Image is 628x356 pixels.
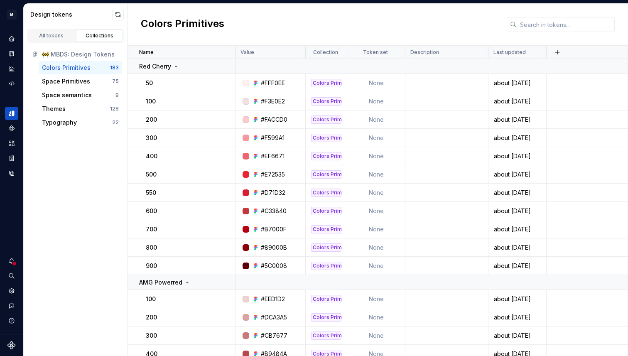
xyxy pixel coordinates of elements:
div: about [DATE] [489,170,546,179]
p: 800 [146,243,157,252]
div: about [DATE] [489,295,546,303]
p: 200 [146,115,157,124]
div: Themes [42,105,66,113]
p: 100 [146,97,156,106]
td: None [347,74,405,92]
svg: Supernova Logo [7,341,16,349]
div: #E72535 [261,170,285,179]
div: 128 [110,106,119,112]
div: about [DATE] [489,225,546,233]
div: 183 [110,64,119,71]
div: #F599A1 [261,134,285,142]
button: Notifications [5,254,18,268]
div: Typography [42,118,77,127]
div: #D71D32 [261,189,285,197]
button: Search ⌘K [5,269,18,282]
div: #89000B [261,243,287,252]
p: Red Cherry [139,62,171,71]
div: Space semantics [42,91,92,99]
td: None [347,308,405,327]
p: 500 [146,170,157,179]
div: about [DATE] [489,189,546,197]
div: about [DATE] [489,152,546,160]
div: Colors Primitives [311,331,341,340]
div: 9 [115,92,119,98]
button: Typography22 [39,116,122,129]
p: 550 [146,189,156,197]
div: Colors Primitives [311,313,341,322]
div: about [DATE] [489,262,546,270]
input: Search in tokens... [517,17,615,32]
p: Token set [363,49,388,56]
div: Colors Primitives [311,97,341,106]
div: Colors Primitives [311,115,341,124]
button: Contact support [5,299,18,312]
div: #F3E0E2 [261,97,285,106]
div: Colors Primitives [311,207,341,215]
button: Colors Primitives183 [39,61,122,74]
a: Storybook stories [5,152,18,165]
a: Assets [5,137,18,150]
div: #EED1D2 [261,295,285,303]
p: 400 [146,152,157,160]
td: None [347,238,405,257]
p: Collection [313,49,338,56]
div: #CB7677 [261,331,287,340]
button: Space semantics9 [39,88,122,102]
div: #FACCD0 [261,115,287,124]
div: about [DATE] [489,79,546,87]
div: Data sources [5,167,18,180]
td: None [347,92,405,110]
div: Colors Primitives [42,64,91,72]
div: about [DATE] [489,134,546,142]
div: 75 [112,78,119,85]
a: Documentation [5,47,18,60]
div: Colors Primitives [311,262,341,270]
button: Space Primitives75 [39,75,122,88]
td: None [347,327,405,345]
div: Settings [5,284,18,297]
div: Collections [79,32,120,39]
div: Colors Primitives [311,243,341,252]
div: 🚧 MBDS: Design Tokens [42,50,119,59]
div: Analytics [5,62,18,75]
a: Design tokens [5,107,18,120]
button: M [2,5,22,23]
p: 300 [146,134,157,142]
a: Components [5,122,18,135]
div: Colors Primitives [311,152,341,160]
td: None [347,147,405,165]
div: about [DATE] [489,97,546,106]
div: #5C0008 [261,262,287,270]
div: Colors Primitives [311,134,341,142]
p: 300 [146,331,157,340]
div: Design tokens [30,10,112,19]
p: Last updated [493,49,526,56]
div: 22 [112,119,119,126]
div: Space Primitives [42,77,90,86]
a: Code automation [5,77,18,90]
a: Home [5,32,18,45]
div: All tokens [31,32,72,39]
p: Value [240,49,254,56]
p: 700 [146,225,157,233]
div: #C33840 [261,207,287,215]
p: 200 [146,313,157,322]
div: about [DATE] [489,313,546,322]
td: None [347,184,405,202]
div: #FFF0EE [261,79,285,87]
p: 600 [146,207,157,215]
button: Themes128 [39,102,122,115]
